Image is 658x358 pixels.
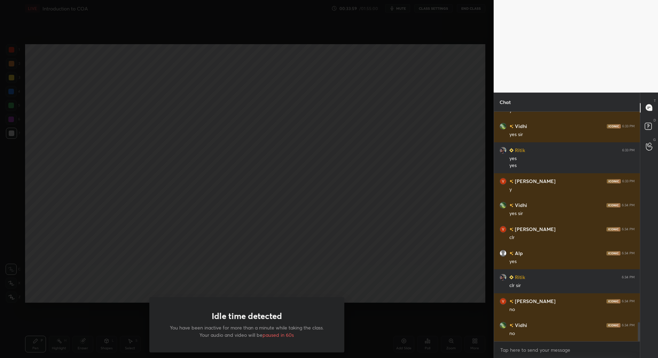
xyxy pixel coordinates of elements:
[509,306,635,313] div: no
[622,227,635,231] div: 6:34 PM
[509,148,514,152] img: Learner_Badge_beginner_1_8b307cf2a0.svg
[653,137,656,142] p: G
[509,210,635,217] div: yes sir
[622,179,635,183] div: 6:33 PM
[509,324,514,327] img: no-rating-badge.077c3623.svg
[500,225,507,232] img: 0291924c7beb448bb0ac3878fcd6f0d3.jpg
[509,330,635,337] div: no
[509,125,514,128] img: no-rating-badge.077c3623.svg
[514,321,527,329] h6: Vidhi
[500,122,507,129] img: 3
[606,299,620,303] img: iconic-dark.1390631f.png
[509,300,514,303] img: no-rating-badge.077c3623.svg
[509,180,514,183] img: no-rating-badge.077c3623.svg
[607,124,621,128] img: iconic-dark.1390631f.png
[606,251,620,255] img: iconic-dark.1390631f.png
[509,252,514,255] img: no-rating-badge.077c3623.svg
[509,155,635,162] div: yes
[514,273,525,281] h6: Ritik
[514,146,525,154] h6: Ritik
[500,321,507,328] img: 3
[509,107,635,114] div: y
[622,275,635,279] div: 6:34 PM
[514,177,556,185] h6: [PERSON_NAME]
[509,131,635,138] div: yes sir
[514,225,556,233] h6: [PERSON_NAME]
[514,201,527,209] h6: Vidhi
[509,162,635,169] div: yes
[500,249,507,256] img: default.png
[500,177,507,184] img: 0291924c7beb448bb0ac3878fcd6f0d3.jpg
[509,204,514,207] img: no-rating-badge.077c3623.svg
[509,275,514,279] img: Learner_Badge_beginner_1_8b307cf2a0.svg
[166,324,328,339] p: You have been inactive for more than a minute while taking the class. Your audio and video will be
[622,124,635,128] div: 6:33 PM
[509,186,635,193] div: y
[500,146,507,153] img: 289925c726cf4b0a9f043f1dbd6dfc14.jpg
[622,148,635,152] div: 6:33 PM
[514,297,556,305] h6: [PERSON_NAME]
[263,332,294,338] span: paused in 60s
[494,93,516,111] p: Chat
[514,122,527,130] h6: Vidhi
[654,98,656,103] p: T
[514,249,523,257] h6: Alp
[500,201,507,208] img: 3
[500,297,507,304] img: 0291924c7beb448bb0ac3878fcd6f0d3.jpg
[606,227,620,231] img: iconic-dark.1390631f.png
[622,203,635,207] div: 6:34 PM
[509,234,635,241] div: clr
[622,299,635,303] div: 6:34 PM
[509,282,635,289] div: clr sir
[509,228,514,231] img: no-rating-badge.077c3623.svg
[212,311,282,321] h1: Idle time detected
[500,273,507,280] img: 289925c726cf4b0a9f043f1dbd6dfc14.jpg
[622,323,635,327] div: 6:34 PM
[494,112,640,341] div: grid
[606,203,620,207] img: iconic-dark.1390631f.png
[653,118,656,123] p: D
[622,251,635,255] div: 6:34 PM
[509,258,635,265] div: yes
[607,179,621,183] img: iconic-dark.1390631f.png
[606,323,620,327] img: iconic-dark.1390631f.png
